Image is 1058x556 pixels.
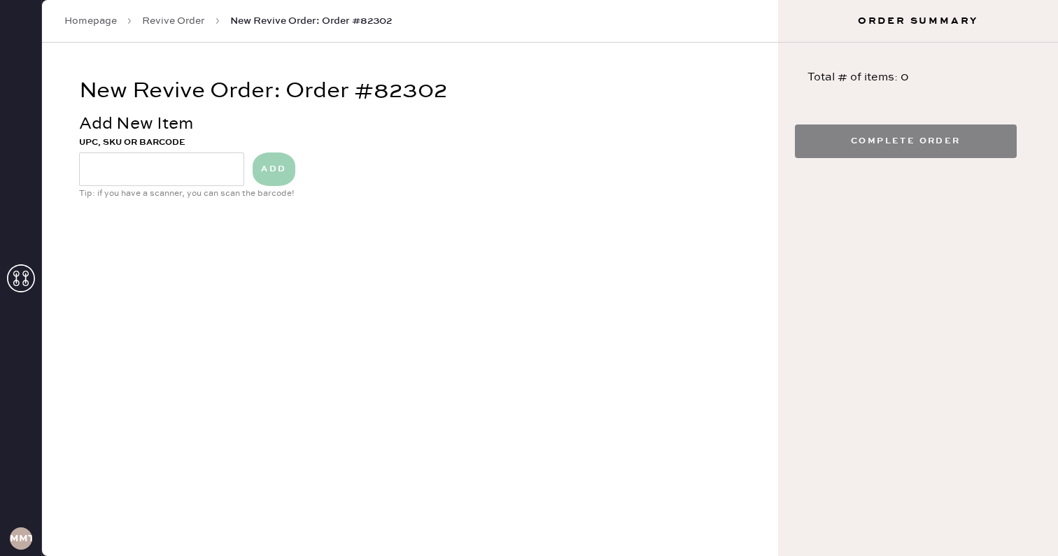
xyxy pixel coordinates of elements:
span: Add New Item [79,115,193,132]
span: UPC, SKU OR BARCODE [79,138,185,147]
a: Homepage [64,14,117,28]
span: New Revive Order: Order #82302 [230,14,392,28]
button: ADD [253,152,295,186]
h2: New Revive Order: Order #82302 [79,80,447,102]
a: Revive Order [142,14,205,28]
h3: MMTA [10,534,32,543]
button: Complete Order [795,124,1017,158]
h3: Order Summary [778,14,1058,28]
span: Tip: if you have a scanner, you can scan the barcode! [79,190,295,198]
span: Total # of items: 0 [807,71,909,84]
